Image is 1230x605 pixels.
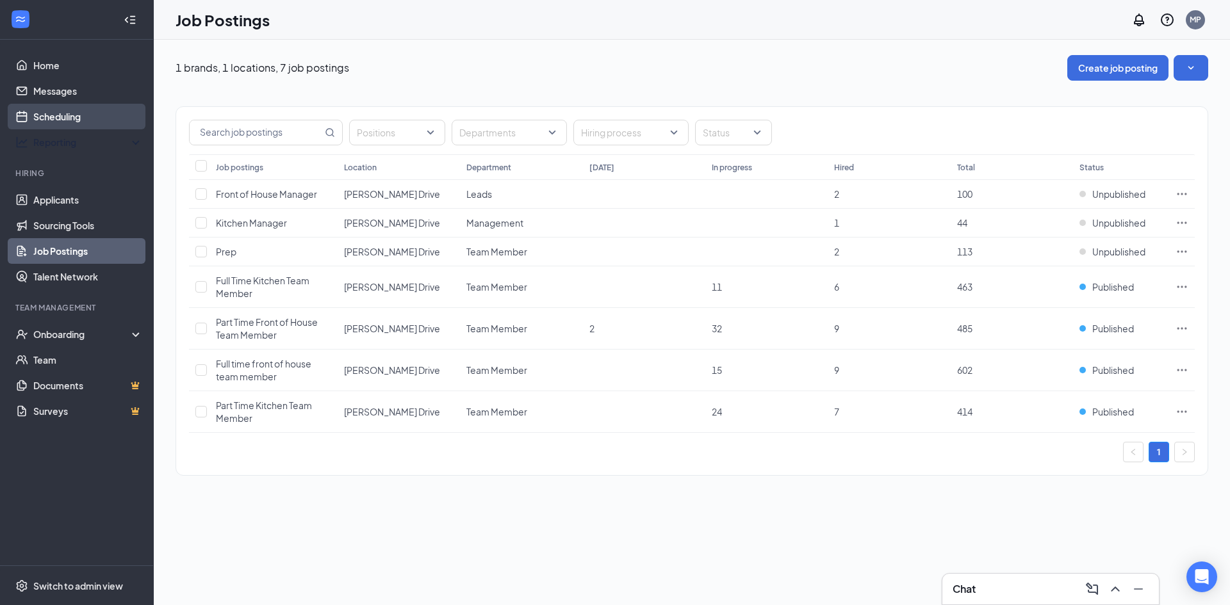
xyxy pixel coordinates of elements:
span: 602 [957,364,972,376]
svg: Ellipses [1176,188,1188,200]
span: 2 [589,323,594,334]
span: Front of House Manager [216,188,317,200]
svg: Ellipses [1176,245,1188,258]
span: Team Member [466,323,527,334]
span: Full Time Kitchen Team Member [216,275,309,299]
td: Team Member [460,391,582,433]
a: Team [33,347,143,373]
span: 2 [834,246,839,257]
span: Team Member [466,406,527,417]
li: Next Page [1174,442,1195,462]
th: Hired [828,154,950,180]
h1: Job Postings [176,9,270,31]
span: 7 [834,406,839,417]
span: 113 [957,246,972,257]
button: ComposeMessage [1082,579,1103,599]
button: left [1123,442,1144,462]
span: 6 [834,281,839,293]
td: Team Member [460,350,582,391]
span: 9 [834,323,839,334]
svg: ComposeMessage [1085,581,1100,597]
span: 1 [834,217,839,229]
td: Leads [460,180,582,209]
div: Hiring [15,168,140,179]
a: Scheduling [33,104,143,129]
svg: Notifications [1131,12,1147,28]
div: Reporting [33,136,143,149]
span: 100 [957,188,972,200]
div: Department [466,162,511,173]
button: SmallChevronDown [1174,55,1208,81]
svg: Settings [15,579,28,592]
span: Team Member [466,246,527,257]
span: Team Member [466,364,527,376]
svg: Ellipses [1176,364,1188,376]
span: 485 [957,323,972,334]
td: Team Member [460,266,582,308]
div: Location [344,162,377,173]
a: Talent Network [33,264,143,289]
span: 463 [957,281,972,293]
a: DocumentsCrown [33,373,143,398]
svg: MagnifyingGlass [325,127,335,138]
span: left [1129,448,1137,456]
button: Minimize [1128,579,1149,599]
span: 414 [957,406,972,417]
span: Published [1092,280,1134,293]
a: Messages [33,78,143,104]
td: Patteson Drive [338,308,460,350]
span: [PERSON_NAME] Drive [344,246,440,257]
span: [PERSON_NAME] Drive [344,323,440,334]
svg: WorkstreamLogo [14,13,27,26]
span: Unpublished [1092,245,1145,258]
button: Create job posting [1067,55,1168,81]
svg: Analysis [15,136,28,149]
span: Published [1092,322,1134,335]
svg: SmallChevronDown [1185,61,1197,74]
svg: QuestionInfo [1160,12,1175,28]
span: Part Time Front of House Team Member [216,316,318,341]
div: Onboarding [33,328,132,341]
p: 1 brands, 1 locations, 7 job postings [176,61,349,75]
span: 32 [712,323,722,334]
td: Patteson Drive [338,350,460,391]
span: [PERSON_NAME] Drive [344,217,440,229]
th: Status [1073,154,1169,180]
td: Patteson Drive [338,266,460,308]
span: 11 [712,281,722,293]
svg: ChevronUp [1108,581,1123,597]
span: 2 [834,188,839,200]
span: Unpublished [1092,216,1145,229]
div: Job postings [216,162,263,173]
span: [PERSON_NAME] Drive [344,281,440,293]
td: Patteson Drive [338,238,460,266]
svg: Ellipses [1176,322,1188,335]
span: [PERSON_NAME] Drive [344,406,440,417]
span: Leads [466,188,492,200]
th: [DATE] [583,154,705,180]
span: Part Time Kitchen Team Member [216,399,312,424]
span: Prep [216,246,236,257]
td: Management [460,209,582,238]
svg: Ellipses [1176,216,1188,229]
a: Home [33,52,143,78]
button: ChevronUp [1105,579,1126,599]
span: 9 [834,364,839,376]
td: Team Member [460,308,582,350]
svg: Minimize [1131,581,1146,597]
div: Switch to admin view [33,579,123,592]
span: 24 [712,406,722,417]
li: 1 [1149,442,1169,462]
span: Published [1092,405,1134,418]
a: SurveysCrown [33,398,143,424]
span: Team Member [466,281,527,293]
a: Job Postings [33,238,143,264]
a: 1 [1149,442,1168,462]
td: Patteson Drive [338,209,460,238]
span: Full time front of house team member [216,358,311,382]
span: Management [466,217,523,229]
div: Open Intercom Messenger [1186,561,1217,592]
svg: Collapse [124,13,136,26]
div: MP [1190,14,1201,25]
span: [PERSON_NAME] Drive [344,188,440,200]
